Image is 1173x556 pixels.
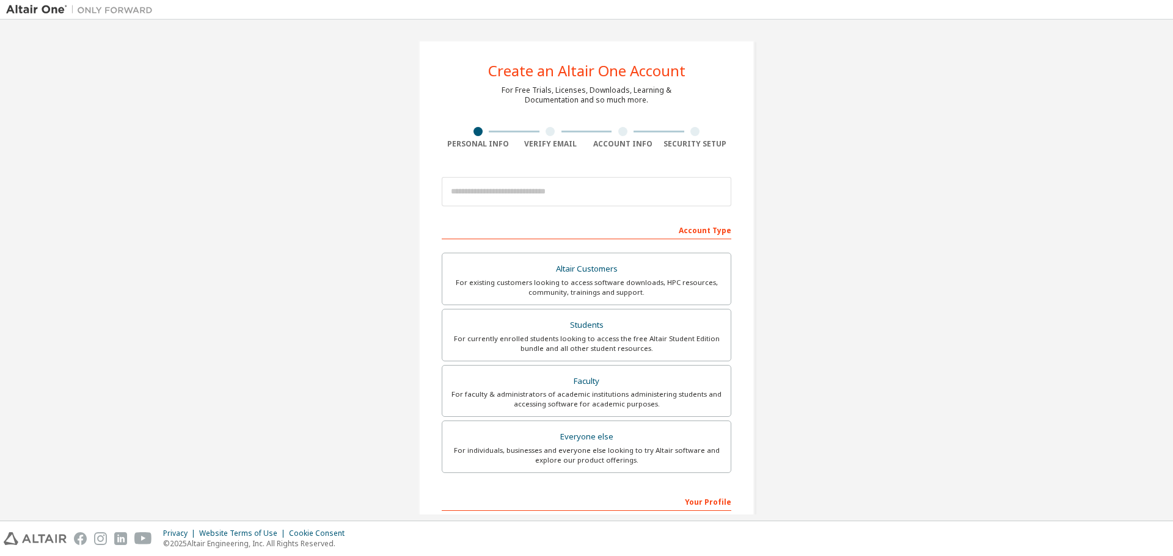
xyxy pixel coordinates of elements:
div: Account Info [586,139,659,149]
img: facebook.svg [74,532,87,545]
div: Your Profile [442,491,731,511]
img: youtube.svg [134,532,152,545]
img: altair_logo.svg [4,532,67,545]
p: © 2025 Altair Engineering, Inc. All Rights Reserved. [163,538,352,549]
div: Faculty [450,373,723,390]
div: For currently enrolled students looking to access the free Altair Student Edition bundle and all ... [450,334,723,353]
img: linkedin.svg [114,532,127,545]
div: Website Terms of Use [199,529,289,538]
div: Everyone else [450,428,723,446]
div: For individuals, businesses and everyone else looking to try Altair software and explore our prod... [450,446,723,465]
div: Personal Info [442,139,514,149]
img: Altair One [6,4,159,16]
div: Students [450,317,723,334]
div: For Free Trials, Licenses, Downloads, Learning & Documentation and so much more. [502,85,671,105]
img: instagram.svg [94,532,107,545]
div: Cookie Consent [289,529,352,538]
div: Account Type [442,220,731,239]
div: For faculty & administrators of academic institutions administering students and accessing softwa... [450,389,723,409]
div: Altair Customers [450,261,723,278]
div: For existing customers looking to access software downloads, HPC resources, community, trainings ... [450,278,723,297]
div: Privacy [163,529,199,538]
div: Create an Altair One Account [488,63,685,78]
div: Security Setup [659,139,732,149]
div: Verify Email [514,139,587,149]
